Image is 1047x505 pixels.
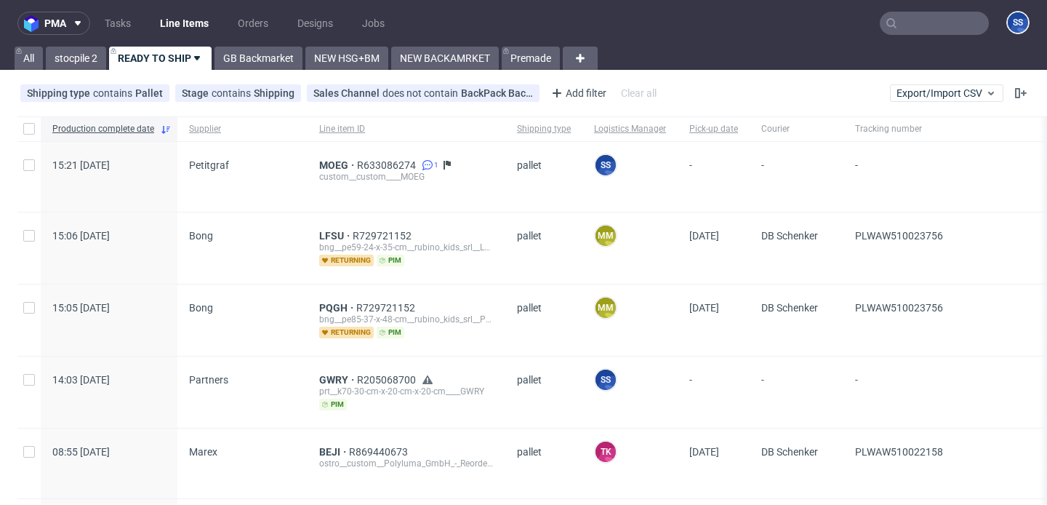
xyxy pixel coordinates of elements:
[357,159,419,171] a: R633086274
[377,255,404,266] span: pim
[618,83,659,103] div: Clear all
[96,12,140,35] a: Tasks
[461,87,533,99] div: BackPack Back Market
[319,159,357,171] a: MOEG
[151,12,217,35] a: Line Items
[319,327,374,338] span: returning
[319,171,494,183] div: custom__custom____MOEG
[382,87,461,99] span: does not contain
[189,230,213,242] span: Bong
[595,155,616,175] figcaption: SS
[46,47,106,70] a: stocpile 2
[595,298,616,318] figcaption: MM
[313,87,382,99] span: Sales Channel
[182,87,212,99] span: Stage
[52,374,110,386] span: 14:03 [DATE]
[517,374,571,410] span: pallet
[595,442,616,462] figcaption: TK
[855,230,943,242] span: PLWAW510023756
[356,302,418,314] a: R729721152
[502,47,560,70] a: Premade
[52,159,110,171] span: 15:21 [DATE]
[391,47,499,70] a: NEW BACKAMRKET
[689,374,738,410] span: -
[93,87,135,99] span: contains
[52,446,110,458] span: 08:55 [DATE]
[305,47,388,70] a: NEW HSG+BM
[517,446,571,481] span: pallet
[44,18,66,28] span: pma
[319,374,357,386] a: GWRY
[761,123,832,135] span: Courier
[545,81,609,105] div: Add filter
[761,302,832,338] span: DB Schenker
[319,302,356,314] a: PQGH
[189,123,296,135] span: Supplier
[289,12,342,35] a: Designs
[319,446,349,458] a: BEJI
[189,374,228,386] span: Partners
[135,87,163,99] div: Pallet
[319,242,494,253] div: bng__pe59-24-x-35-cm__rubino_kids_srl__LFSU
[319,314,494,325] div: bng__pe85-37-x-48-cm__rubino_kids_srl__PQGH
[595,370,616,390] figcaption: SS
[761,374,832,410] span: -
[319,386,494,397] div: prt__k70-30-cm-x-20-cm-x-20-cm____GWRY
[377,327,404,338] span: pim
[689,123,738,135] span: Pick-up date
[1008,12,1028,33] figcaption: SS
[517,123,571,135] span: Shipping type
[24,15,44,32] img: logo
[419,159,438,171] a: 1
[595,226,616,246] figcaption: MM
[52,302,110,314] span: 15:05 [DATE]
[517,159,571,194] span: pallet
[212,87,254,99] span: contains
[319,458,494,469] div: ostro__custom__Polyluma_GmbH_-_Reorder_of_1000_units_of_33_x_33_x_33__BEJI
[689,302,719,314] span: [DATE]
[319,123,494,135] span: Line item ID
[517,302,571,338] span: pallet
[189,159,229,171] span: Petitgraf
[349,446,411,458] a: R869440673
[189,446,217,458] span: Marex
[689,446,719,458] span: [DATE]
[319,230,353,242] a: LFSU
[189,302,213,314] span: Bong
[353,230,414,242] a: R729721152
[319,255,374,266] span: returning
[229,12,277,35] a: Orders
[855,302,943,314] span: PLWAW510023756
[517,230,571,266] span: pallet
[890,84,1003,102] button: Export/Import CSV
[689,159,738,194] span: -
[15,47,43,70] a: All
[434,159,438,171] span: 1
[855,446,943,458] span: PLWAW510022158
[761,230,832,266] span: DB Schenker
[254,87,294,99] div: Shipping
[52,230,110,242] span: 15:06 [DATE]
[761,446,832,481] span: DB Schenker
[109,47,212,70] a: READY TO SHIP
[27,87,93,99] span: Shipping type
[689,230,719,242] span: [DATE]
[17,12,90,35] button: pma
[594,123,666,135] span: Logistics Manager
[353,12,393,35] a: Jobs
[52,123,154,135] span: Production complete date
[214,47,302,70] a: GB Backmarket
[896,87,997,99] span: Export/Import CSV
[319,399,347,410] span: pim
[357,374,419,386] a: R205068700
